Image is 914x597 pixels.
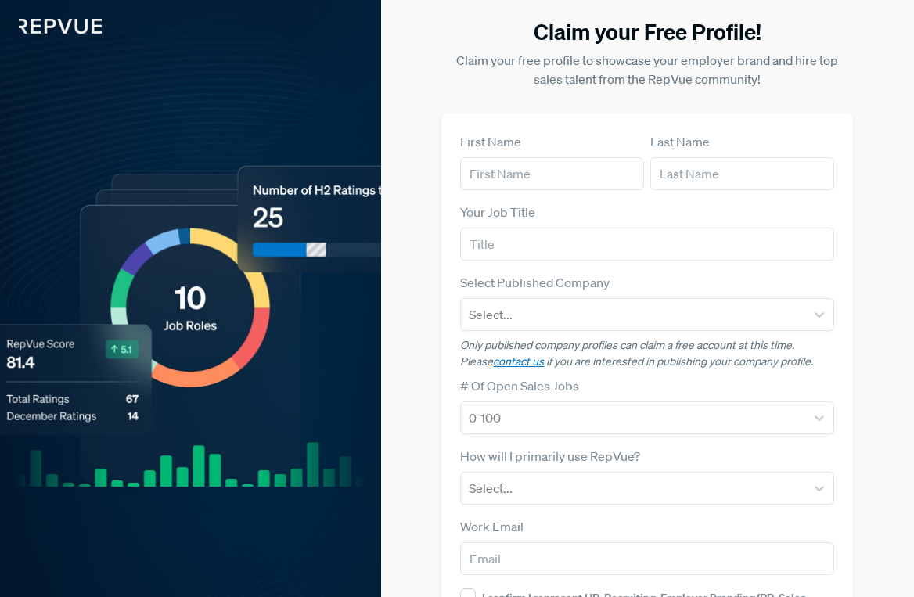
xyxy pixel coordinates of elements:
[460,447,640,466] label: How will I primarily use RepVue?
[650,157,834,190] input: Last Name
[441,19,853,45] h3: Claim your Free Profile!
[460,376,579,395] label: # Of Open Sales Jobs
[460,517,524,536] label: Work Email
[493,354,544,369] a: contact us
[460,132,521,151] label: First Name
[650,132,710,151] label: Last Name
[460,542,834,575] input: Email
[460,337,834,370] p: Only published company profiles can claim a free account at this time. Please if you are interest...
[460,228,834,261] input: Title
[441,51,853,88] p: Claim your free profile to showcase your employer brand and hire top sales talent from the RepVue...
[460,273,610,292] label: Select Published Company
[460,203,535,221] label: Your Job Title
[460,157,644,190] input: First Name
